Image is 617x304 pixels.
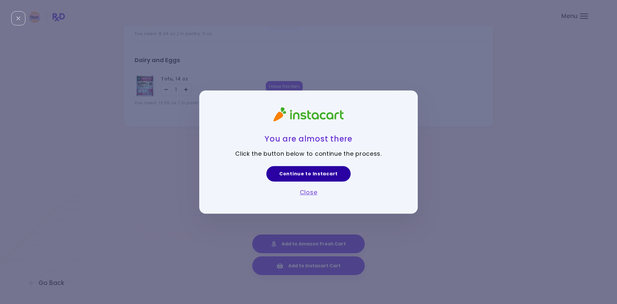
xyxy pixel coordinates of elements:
[266,166,351,181] a: Continue to Instacart
[11,11,25,25] div: Close
[300,188,317,196] a: Close
[215,149,402,159] p: Click the button below to continue the process.
[215,134,402,144] h3: You are almost there
[272,106,345,123] img: Instacart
